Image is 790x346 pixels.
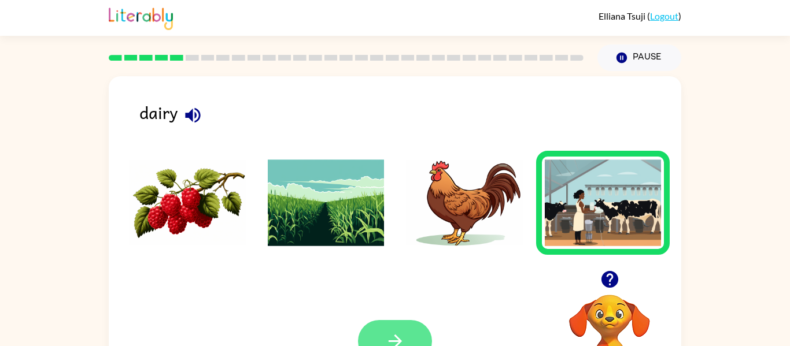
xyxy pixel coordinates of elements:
[129,159,246,246] img: Answer choice 1
[545,159,662,246] img: Answer choice 4
[139,99,681,136] div: dairy
[109,5,173,30] img: Literably
[406,159,523,246] img: Answer choice 3
[599,10,647,21] span: Elliana Tsuji
[599,10,681,21] div: ( )
[268,159,385,246] img: Answer choice 2
[650,10,678,21] a: Logout
[597,44,681,71] button: Pause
